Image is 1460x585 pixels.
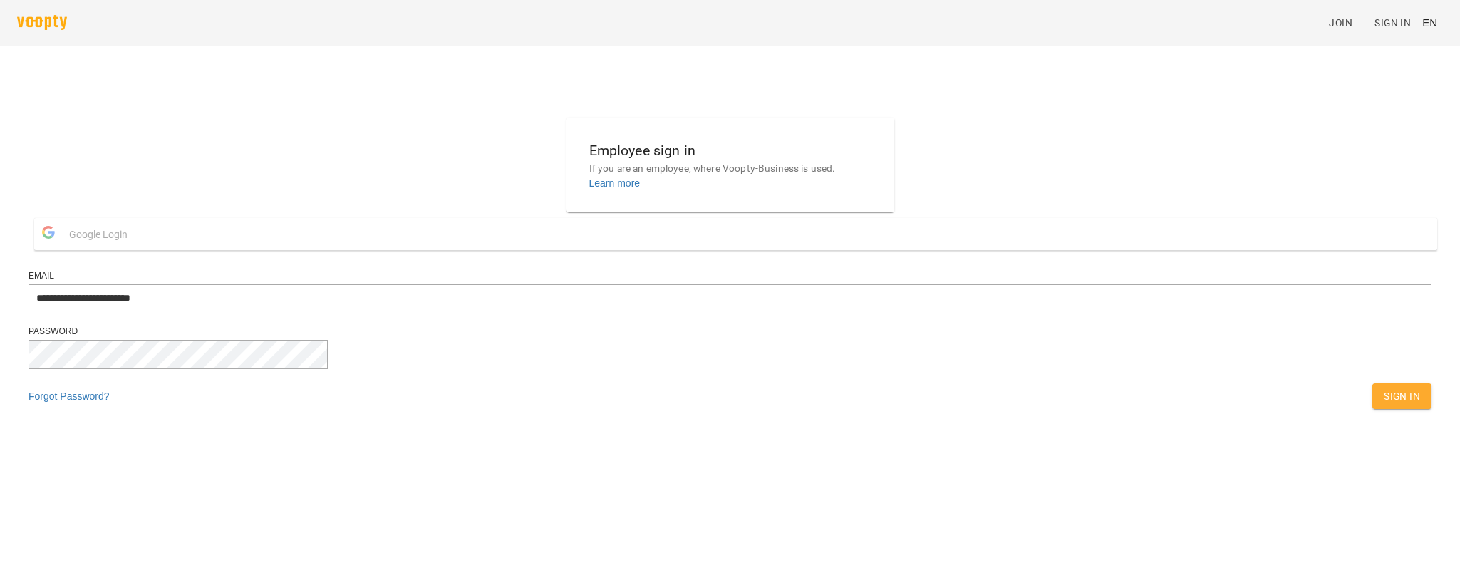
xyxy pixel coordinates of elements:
img: voopty.png [17,15,67,30]
div: Email [29,270,1431,282]
div: Password [29,326,1431,338]
span: Join [1329,14,1352,31]
button: Google Login [34,218,1437,250]
button: Employee sign inIf you are an employee, where Voopty-Business is used.Learn more [578,128,883,202]
span: Sign In [1374,14,1411,31]
a: Forgot Password? [29,390,110,402]
a: Join [1323,10,1369,36]
a: Sign In [1369,10,1417,36]
span: Sign In [1384,388,1420,405]
h6: Employee sign in [589,140,871,162]
span: EN [1422,15,1437,30]
button: Sign In [1372,383,1431,409]
span: Google Login [69,220,135,249]
p: If you are an employee, where Voopty-Business is used. [589,162,871,176]
a: Learn more [589,177,641,189]
button: EN [1417,9,1443,36]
